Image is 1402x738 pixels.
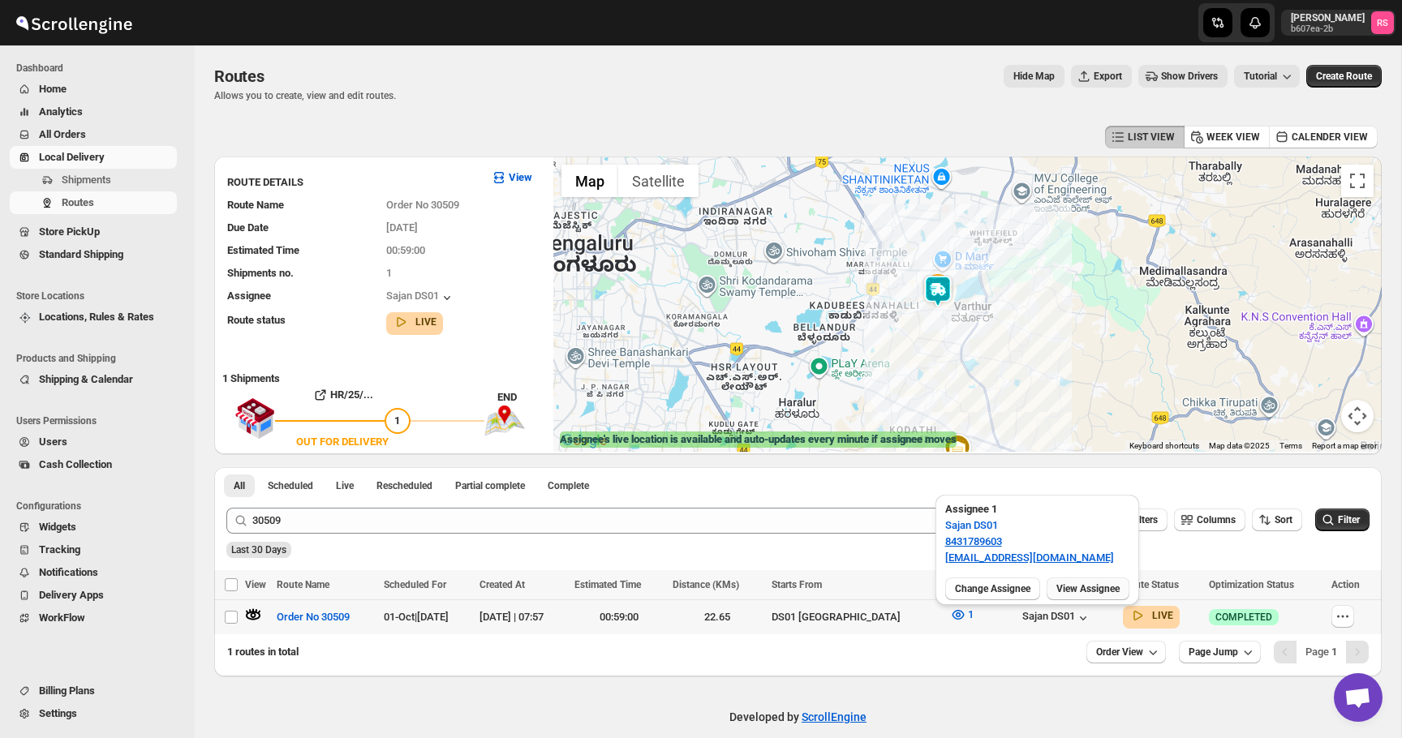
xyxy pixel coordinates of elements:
button: Sort [1252,508,1302,531]
span: LIST VIEW [1128,131,1175,144]
a: Terms (opens in new tab) [1279,441,1302,450]
img: ScrollEngine [13,2,135,43]
span: Page Jump [1189,646,1238,659]
a: Open this area in Google Maps (opens a new window) [557,431,611,452]
button: HR/25/... [275,382,411,408]
button: Map camera controls [1341,400,1374,432]
span: Romil Seth [1371,11,1394,34]
span: Estimated Time [227,244,299,256]
span: Cash Collection [39,458,112,470]
span: Order No 30509 [386,199,459,211]
span: Assignee [227,290,271,302]
span: Store Locations [16,290,183,302]
b: 1 [1331,646,1337,658]
span: Route Status [1123,579,1179,590]
img: shop.svg [234,387,275,450]
button: Notifications [10,561,177,584]
button: View [481,165,542,191]
button: Settings [10,702,177,725]
span: Columns [1197,514,1236,526]
span: Configurations [16,500,183,513]
span: All [234,479,245,492]
button: CALENDER VIEW [1269,126,1378,148]
span: 1 [968,608,974,620]
span: Dashboard [16,62,183,75]
span: 1 [394,414,400,427]
button: Change Assignee [945,577,1040,600]
span: Widgets [39,521,76,533]
span: Settings [39,707,77,719]
div: Open chat [1334,673,1383,722]
span: Rescheduled [376,479,432,492]
span: Users [39,436,67,448]
span: Action [1331,579,1360,590]
span: Created At [480,579,525,590]
label: Assignee's live location is available and auto-updates every minute if assignee moves [560,431,957,448]
button: Locations, Rules & Rates [10,306,177,328]
button: Tutorial [1234,65,1300,88]
span: View [245,579,266,590]
button: WEEK VIEW [1184,126,1270,148]
span: Notifications [39,566,98,578]
button: LIVE [393,314,437,330]
span: Last 30 Days [231,544,286,556]
button: Sajan DS01 [386,290,455,306]
div: [DATE] | 07:57 [480,609,565,625]
b: Assignee 1 [945,503,997,515]
img: Google [557,431,611,452]
span: Route Name [277,579,329,590]
button: Columns [1174,508,1245,531]
button: View Assignee [1047,577,1129,600]
button: LIVE [1129,607,1173,624]
button: Shipments [10,169,177,191]
button: 1 [940,602,983,628]
button: Sajan DS01 [935,513,1008,538]
span: COMPLETED [1215,611,1272,624]
button: Routes [10,191,177,214]
button: Show satellite imagery [618,165,699,197]
span: Products and Shipping [16,352,183,365]
b: View [509,171,532,183]
button: Toggle fullscreen view [1341,165,1374,197]
img: trip_end.png [484,405,525,436]
span: Home [39,83,67,95]
span: Scheduled For [384,579,446,590]
span: Order View [1096,646,1143,659]
span: 1 routes in total [227,646,299,658]
button: Create Route [1306,65,1382,88]
span: Sort [1275,514,1292,526]
button: Users [10,431,177,453]
span: Delivery Apps [39,589,104,601]
span: Page [1305,646,1337,658]
button: Billing Plans [10,680,177,702]
span: Due Date [227,221,269,234]
button: Analytics [10,101,177,123]
span: Partial complete [455,479,525,492]
p: b607ea-2b [1291,24,1365,34]
p: [PERSON_NAME] [1291,11,1365,24]
button: Home [10,78,177,101]
span: Local Delivery [39,151,105,163]
div: 1 [922,274,954,307]
button: LIST VIEW [1105,126,1185,148]
nav: Pagination [1274,641,1369,663]
b: LIVE [415,316,437,328]
span: Locations, Rules & Rates [39,311,154,323]
p: Allows you to create, view and edit routes. [214,89,396,102]
span: Show Drivers [1161,70,1218,83]
span: View Assignee [1056,582,1120,595]
input: Press enter after typing | Search Eg. Order No 30509 [252,508,981,534]
span: Create Route [1316,70,1372,83]
span: Tutorial [1244,71,1277,82]
button: Tracking [10,538,177,561]
span: Tracking [39,543,80,556]
b: 1 Shipments [214,364,280,384]
button: Page Jump [1179,641,1261,663]
span: Routes [62,196,94,208]
span: Shipments [62,174,111,186]
span: CALENDER VIEW [1292,131,1368,144]
span: Scheduled [268,479,313,492]
span: Billing Plans [39,684,95,697]
button: All routes [224,474,255,497]
span: Shipping & Calendar [39,373,133,385]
